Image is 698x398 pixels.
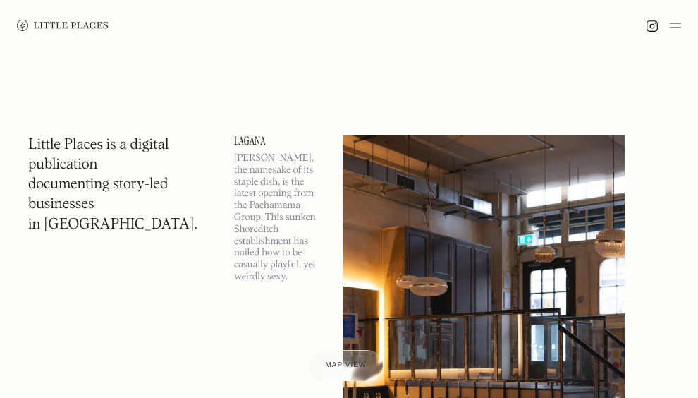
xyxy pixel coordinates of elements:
span: Map view [326,361,367,369]
h1: Little Places is a digital publication documenting story-led businesses in [GEOGRAPHIC_DATA]. [28,135,206,235]
a: Lagana [234,135,326,147]
a: Map view [309,350,384,381]
p: [PERSON_NAME], the namesake of its staple dish, is the latest opening from the Pachamama Group. T... [234,152,326,283]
